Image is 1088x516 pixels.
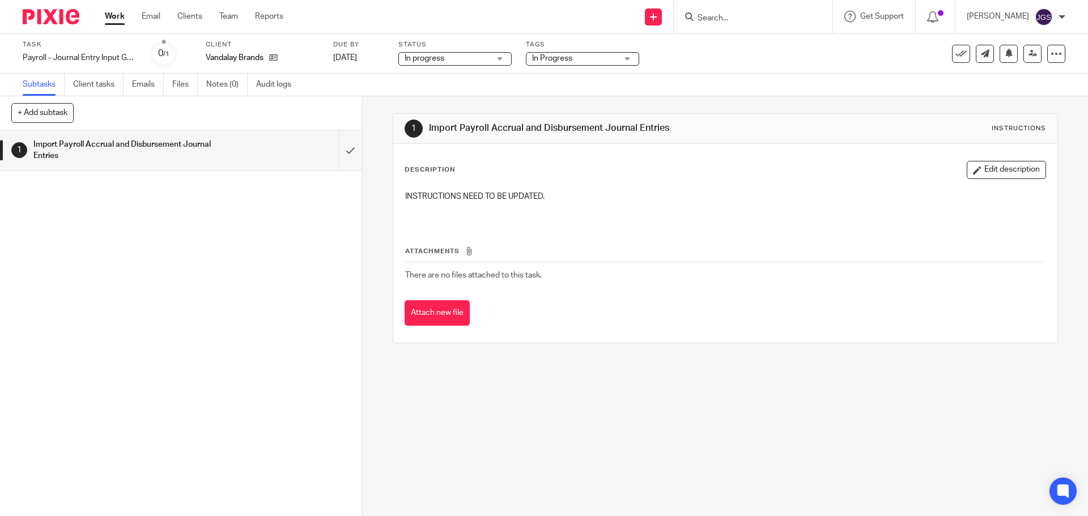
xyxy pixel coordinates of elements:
[696,14,798,24] input: Search
[405,54,444,62] span: In progress
[405,165,455,174] p: Description
[532,54,572,62] span: In Progress
[967,161,1046,179] button: Edit description
[11,142,27,158] div: 1
[333,54,357,62] span: [DATE]
[23,52,136,63] div: Payroll - Journal Entry Input Group B ([GEOGRAPHIC_DATA])
[405,120,423,138] div: 1
[206,40,319,49] label: Client
[255,11,283,22] a: Reports
[142,11,160,22] a: Email
[206,52,263,63] p: Vandalay Brands
[23,40,136,49] label: Task
[398,40,512,49] label: Status
[405,191,1045,202] p: INSTRUCTIONS NEED TO BE UPDATED.
[206,74,248,96] a: Notes (0)
[526,40,639,49] label: Tags
[105,11,125,22] a: Work
[158,47,169,60] div: 0
[132,74,164,96] a: Emails
[11,103,74,122] button: + Add subtask
[405,300,470,326] button: Attach new file
[405,271,542,279] span: There are no files attached to this task.
[23,52,136,63] div: Payroll - Journal Entry Input Group B (VAN)
[33,136,229,165] h1: Import Payroll Accrual and Disbursement Journal Entries
[860,12,904,20] span: Get Support
[219,11,238,22] a: Team
[333,40,384,49] label: Due by
[23,74,65,96] a: Subtasks
[405,248,460,254] span: Attachments
[177,11,202,22] a: Clients
[73,74,124,96] a: Client tasks
[163,51,169,57] small: /1
[429,122,750,134] h1: Import Payroll Accrual and Disbursement Journal Entries
[967,11,1029,22] p: [PERSON_NAME]
[1035,8,1053,26] img: svg%3E
[172,74,198,96] a: Files
[992,124,1046,133] div: Instructions
[23,9,79,24] img: Pixie
[256,74,300,96] a: Audit logs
